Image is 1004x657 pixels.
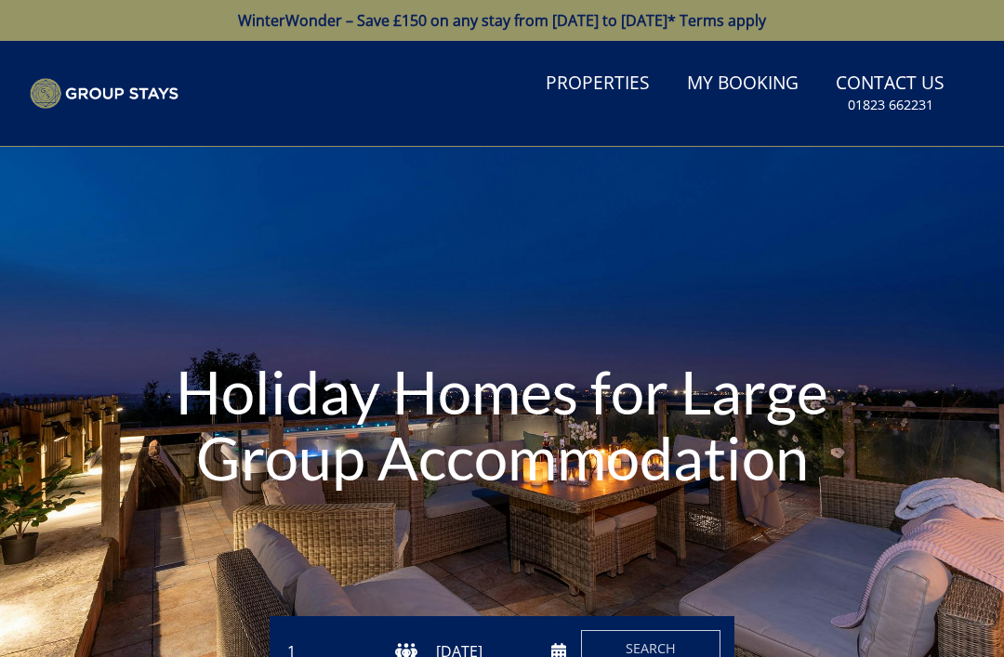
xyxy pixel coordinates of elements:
h1: Holiday Homes for Large Group Accommodation [151,322,853,529]
span: Search [626,639,676,657]
a: Properties [538,63,657,105]
a: My Booking [680,63,806,105]
a: Contact Us01823 662231 [828,63,952,124]
small: 01823 662231 [848,96,933,114]
img: Group Stays [30,78,178,110]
